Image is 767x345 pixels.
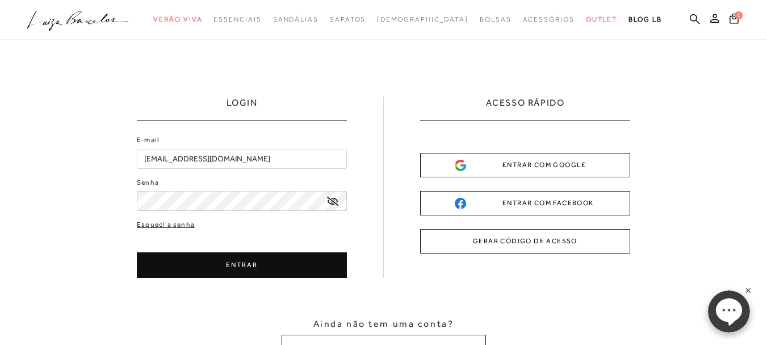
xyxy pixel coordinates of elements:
a: exibir senha [327,197,338,205]
span: Essenciais [213,15,261,23]
button: GERAR CÓDIGO DE ACESSO [420,229,630,253]
input: E-mail [137,149,347,169]
span: Bolsas [480,15,512,23]
div: ENTRAR COM FACEBOOK [455,197,596,209]
a: categoryNavScreenReaderText [153,9,202,30]
span: [DEMOGRAPHIC_DATA] [377,15,468,23]
h2: ACESSO RÁPIDO [486,97,565,120]
span: Sapatos [330,15,366,23]
a: categoryNavScreenReaderText [330,9,366,30]
a: Esqueci a senha [137,219,195,230]
span: 0 [735,11,743,19]
a: categoryNavScreenReaderText [273,9,318,30]
span: Acessórios [523,15,575,23]
span: Ainda não tem uma conta? [313,318,454,330]
span: Sandálias [273,15,318,23]
h1: LOGIN [227,97,258,120]
button: ENTRAR [137,252,347,278]
span: Verão Viva [153,15,202,23]
div: ENTRAR COM GOOGLE [455,159,596,171]
a: categoryNavScreenReaderText [480,9,512,30]
a: noSubCategoriesText [377,9,468,30]
a: BLOG LB [628,9,661,30]
a: categoryNavScreenReaderText [523,9,575,30]
button: 0 [726,13,742,28]
a: categoryNavScreenReaderText [213,9,261,30]
label: Senha [137,177,159,188]
button: ENTRAR COM FACEBOOK [420,191,630,215]
label: E-mail [137,135,160,146]
span: BLOG LB [628,15,661,23]
button: ENTRAR COM GOOGLE [420,153,630,177]
a: categoryNavScreenReaderText [586,9,618,30]
span: Outlet [586,15,618,23]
